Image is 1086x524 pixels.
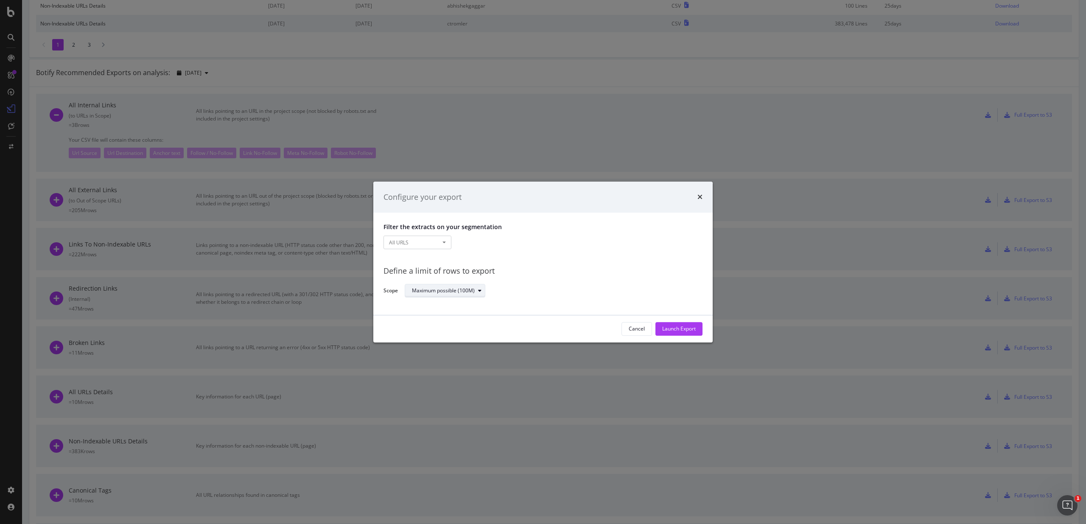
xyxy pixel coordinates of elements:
button: Cancel [621,322,652,336]
button: Maximum possible (100M) [405,284,485,298]
span: 1 [1075,495,1081,502]
div: modal [373,182,713,342]
div: Configure your export [383,192,462,203]
p: Filter the extracts on your segmentation [383,223,703,232]
iframe: Intercom live chat [1057,495,1078,516]
div: Maximum possible (100M) [412,289,475,294]
label: Scope [383,287,398,296]
div: Launch Export [662,325,696,333]
div: Cancel [629,325,645,333]
button: Launch Export [655,322,703,336]
div: times [697,192,703,203]
div: Define a limit of rows to export [383,266,703,277]
button: All URLS [383,236,451,249]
